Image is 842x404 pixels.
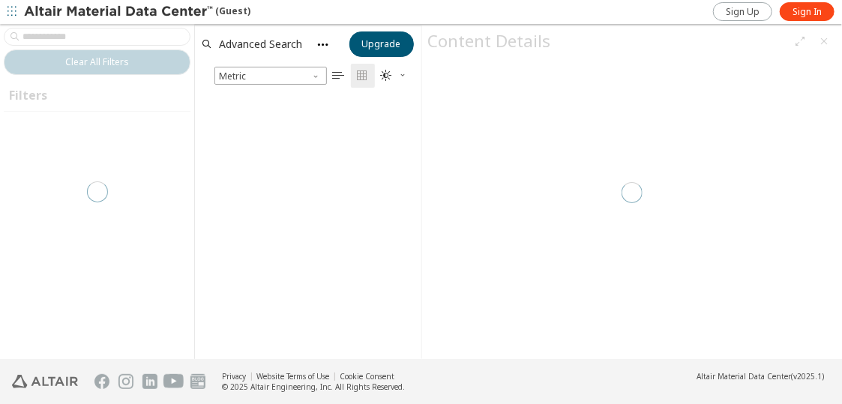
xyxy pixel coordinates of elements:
span: Sign Up [726,6,760,18]
span: Metric [214,67,327,85]
a: Privacy [222,371,246,382]
i:  [357,70,369,82]
div: (v2025.1) [697,371,824,382]
a: Website Terms of Use [256,371,329,382]
button: Tile View [351,64,375,88]
button: Theme [375,64,414,88]
span: Advanced Search [219,39,302,49]
i:  [381,70,393,82]
img: Altair Engineering [12,375,78,388]
img: Altair Material Data Center [24,4,215,19]
a: Cookie Consent [340,371,394,382]
button: Table View [327,64,351,88]
div: (Guest) [24,4,250,19]
div: © 2025 Altair Engineering, Inc. All Rights Reserved. [222,382,405,392]
span: Sign In [793,6,822,18]
i:  [333,70,345,82]
span: Altair Material Data Center [697,371,791,382]
span: Upgrade [362,38,401,50]
a: Sign In [780,2,835,21]
a: Sign Up [713,2,772,21]
button: Upgrade [349,31,414,57]
div: Unit System [214,67,327,85]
